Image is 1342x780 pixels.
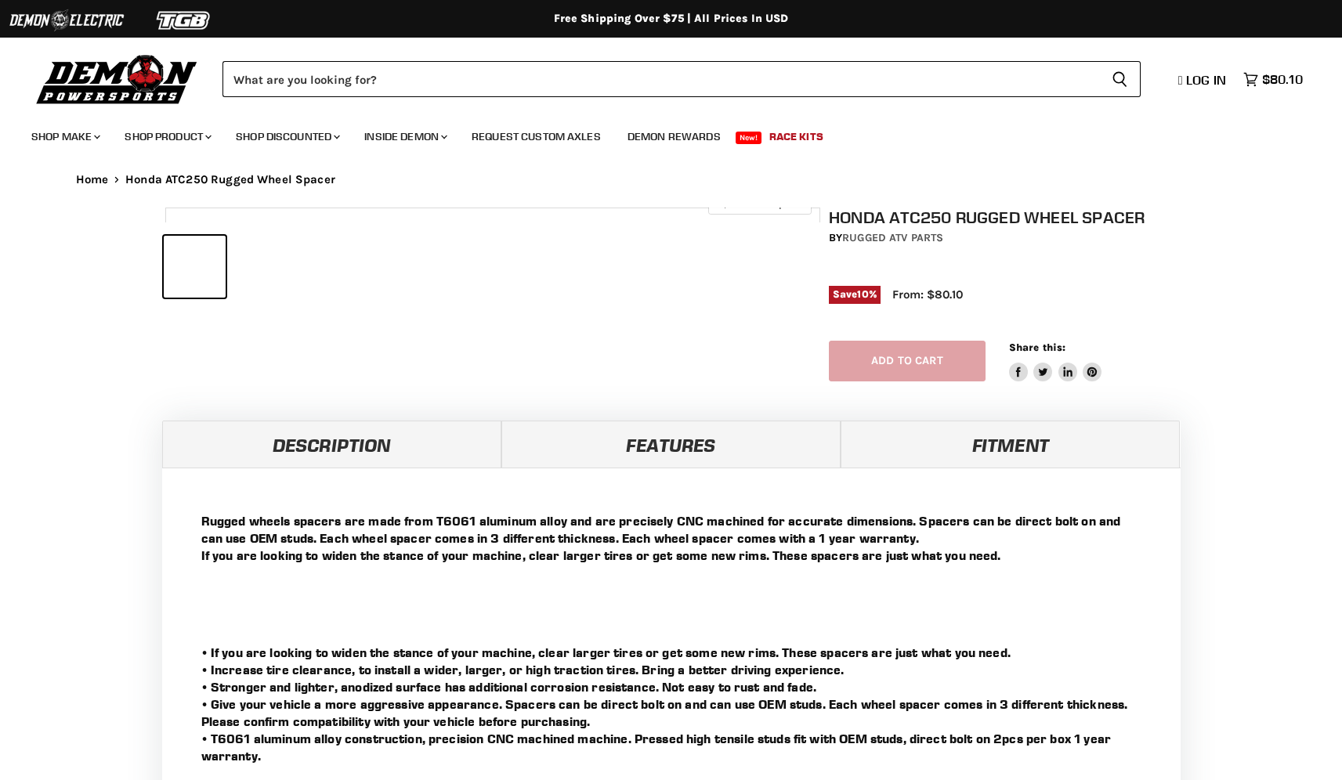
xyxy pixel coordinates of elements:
div: by [829,229,1186,247]
img: Demon Powersports [31,51,203,107]
span: Honda ATC250 Rugged Wheel Spacer [125,173,335,186]
a: Description [162,421,501,468]
nav: Breadcrumbs [45,173,1298,186]
button: Honda ATC250 Rugged Wheel Spacer thumbnail [164,236,226,298]
a: Features [501,421,841,468]
span: Click to expand [716,197,803,209]
form: Product [222,61,1141,97]
span: $80.10 [1262,72,1303,87]
a: Demon Rewards [616,121,732,153]
aside: Share this: [1009,341,1102,382]
button: Honda ATC250 Rugged Wheel Spacer thumbnail [230,236,292,298]
input: Search [222,61,1099,97]
img: TGB Logo 2 [125,5,243,35]
a: Shop Discounted [224,121,349,153]
a: $80.10 [1235,68,1311,91]
a: Inside Demon [353,121,457,153]
h1: Honda ATC250 Rugged Wheel Spacer [829,208,1186,227]
span: Save % [829,286,881,303]
a: Home [76,173,109,186]
a: Shop Make [20,121,110,153]
a: Shop Product [113,121,221,153]
span: 10 [857,288,868,300]
span: From: $80.10 [892,287,963,302]
ul: Main menu [20,114,1299,153]
button: Search [1099,61,1141,97]
p: • If you are looking to widen the stance of your machine, clear larger tires or get some new rims... [201,644,1141,764]
button: Honda ATC250 Rugged Wheel Spacer thumbnail [297,236,359,298]
span: New! [736,132,762,144]
span: Log in [1186,72,1226,88]
div: Free Shipping Over $75 | All Prices In USD [45,12,1298,26]
a: Race Kits [758,121,835,153]
span: Share this: [1009,341,1065,353]
a: Request Custom Axles [460,121,613,153]
a: Rugged ATV Parts [842,231,943,244]
a: Log in [1171,73,1235,87]
img: Demon Electric Logo 2 [8,5,125,35]
p: Rugged wheels spacers are made from T6061 aluminum alloy and are precisely CNC machined for accur... [201,512,1141,564]
a: Fitment [841,421,1180,468]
